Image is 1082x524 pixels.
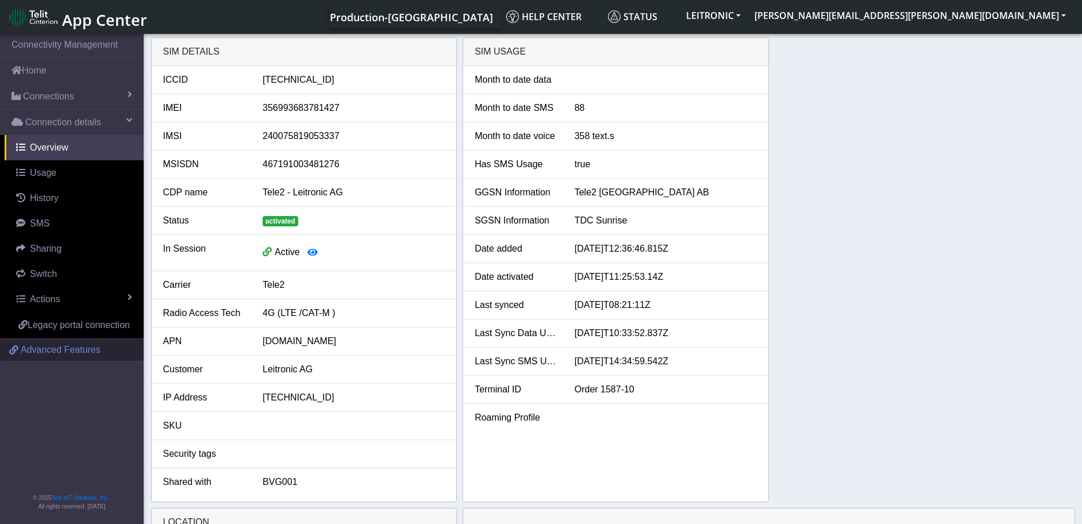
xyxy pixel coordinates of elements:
[566,214,765,228] div: TDC Sunrise
[21,343,101,357] span: Advanced Features
[566,157,765,171] div: true
[155,419,255,433] div: SKU
[155,242,255,264] div: In Session
[30,294,60,304] span: Actions
[155,306,255,320] div: Radio Access Tech
[9,5,145,29] a: App Center
[566,355,765,368] div: [DATE]T14:34:59.542Z
[254,157,453,171] div: 467191003481276
[608,10,657,23] span: Status
[566,242,765,256] div: [DATE]T12:36:46.815Z
[502,5,603,28] a: Help center
[30,168,56,178] span: Usage
[748,5,1073,26] button: [PERSON_NAME][EMAIL_ADDRESS][PERSON_NAME][DOMAIN_NAME]
[155,363,255,376] div: Customer
[466,355,566,368] div: Last Sync SMS Usage
[155,73,255,87] div: ICCID
[155,334,255,348] div: APN
[254,101,453,115] div: 356993683781427
[152,38,457,66] div: SIM details
[566,186,765,199] div: Tele2 [GEOGRAPHIC_DATA] AB
[254,306,453,320] div: 4G (LTE /CAT-M )
[254,278,453,292] div: Tele2
[466,214,566,228] div: SGSN Information
[5,186,144,211] a: History
[155,214,255,228] div: Status
[466,242,566,256] div: Date added
[155,447,255,461] div: Security tags
[155,278,255,292] div: Carrier
[5,211,144,236] a: SMS
[254,186,453,199] div: Tele2 - Leitronic AG
[566,129,765,143] div: 358 text.s
[506,10,582,23] span: Help center
[275,247,300,257] span: Active
[330,10,493,24] span: Production-[GEOGRAPHIC_DATA]
[263,216,298,226] span: activated
[5,261,144,287] a: Switch
[5,160,144,186] a: Usage
[466,73,566,87] div: Month to date data
[155,186,255,199] div: CDP name
[254,129,453,143] div: 240075819053337
[254,73,453,87] div: [TECHNICAL_ID]
[329,5,492,28] a: Your current platform instance
[254,334,453,348] div: [DOMAIN_NAME]
[30,142,68,152] span: Overview
[466,411,566,425] div: Roaming Profile
[30,244,61,253] span: Sharing
[9,8,57,26] img: logo-telit-cinterion-gw-new.png
[466,157,566,171] div: Has SMS Usage
[466,101,566,115] div: Month to date SMS
[254,363,453,376] div: Leitronic AG
[608,10,621,23] img: status.svg
[466,129,566,143] div: Month to date voice
[62,9,147,30] span: App Center
[30,193,59,203] span: History
[466,270,566,284] div: Date activated
[23,90,74,103] span: Connections
[566,101,765,115] div: 88
[466,186,566,199] div: GGSN Information
[5,135,144,160] a: Overview
[155,101,255,115] div: IMEI
[463,38,768,66] div: SIM Usage
[155,391,255,404] div: IP Address
[466,298,566,312] div: Last synced
[52,495,109,501] a: Telit IoT Solutions, Inc.
[5,236,144,261] a: Sharing
[603,5,679,28] a: Status
[28,320,130,330] span: Legacy portal connection
[466,383,566,396] div: Terminal ID
[155,157,255,171] div: MSISDN
[254,391,453,404] div: [TECHNICAL_ID]
[506,10,519,23] img: knowledge.svg
[679,5,748,26] button: LEITRONIC
[466,326,566,340] div: Last Sync Data Usage
[5,287,144,312] a: Actions
[155,129,255,143] div: IMSI
[30,269,57,279] span: Switch
[566,298,765,312] div: [DATE]T08:21:11Z
[263,477,297,487] span: BVG001
[566,326,765,340] div: [DATE]T10:33:52.837Z
[300,242,325,264] button: View session details
[566,383,765,396] div: Order 1587-10
[155,475,255,489] div: Shared with
[566,270,765,284] div: [DATE]T11:25:53.14Z
[30,218,50,228] span: SMS
[25,115,101,129] span: Connection details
